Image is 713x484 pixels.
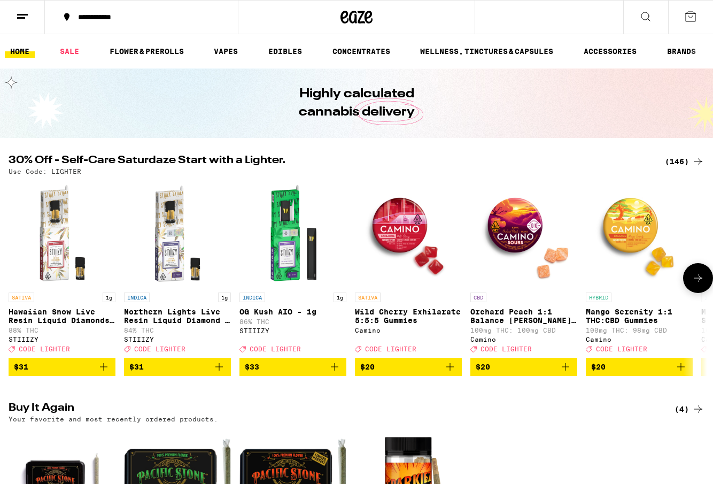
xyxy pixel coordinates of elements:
[360,363,375,371] span: $20
[470,180,577,287] img: Camino - Orchard Peach 1:1 Balance Sours Gummies
[129,363,144,371] span: $31
[9,293,34,302] p: SATIVA
[124,308,231,325] p: Northern Lights Live Resin Liquid Diamond - 1g
[675,403,704,416] a: (4)
[134,345,185,352] span: CODE LIGHTER
[355,358,462,376] button: Add to bag
[9,336,115,343] div: STIIIZY
[239,318,346,325] p: 86% THC
[218,293,231,302] p: 1g
[480,345,532,352] span: CODE LIGHTER
[586,308,693,325] p: Mango Serenity 1:1 THC:CBD Gummies
[470,336,577,343] div: Camino
[124,293,150,302] p: INDICA
[578,45,642,58] a: ACCESSORIES
[124,336,231,343] div: STIIIZY
[208,45,243,58] a: VAPES
[250,345,301,352] span: CODE LIGHTER
[470,308,577,325] p: Orchard Peach 1:1 Balance [PERSON_NAME] Gummies
[355,180,462,358] a: Open page for Wild Cherry Exhilarate 5:5:5 Gummies from Camino
[14,363,28,371] span: $31
[9,180,115,287] img: STIIIZY - Hawaiian Snow Live Resin Liquid Diamonds - 1g
[665,155,704,168] a: (146)
[355,308,462,325] p: Wild Cherry Exhilarate 5:5:5 Gummies
[586,180,693,287] img: Camino - Mango Serenity 1:1 THC:CBD Gummies
[586,336,693,343] div: Camino
[9,358,115,376] button: Add to bag
[476,363,490,371] span: $20
[239,293,265,302] p: INDICA
[263,45,307,58] a: EDIBLES
[104,45,189,58] a: FLOWER & PREROLLS
[644,452,702,479] iframe: Opens a widget where you can find more information
[124,358,231,376] button: Add to bag
[470,180,577,358] a: Open page for Orchard Peach 1:1 Balance Sours Gummies from Camino
[586,293,611,302] p: HYBRID
[239,180,346,287] img: STIIIZY - OG Kush AIO - 1g
[55,45,84,58] a: SALE
[470,358,577,376] button: Add to bag
[124,327,231,334] p: 84% THC
[355,293,381,302] p: SATIVA
[586,327,693,334] p: 100mg THC: 98mg CBD
[124,180,231,358] a: Open page for Northern Lights Live Resin Liquid Diamond - 1g from STIIIZY
[415,45,559,58] a: WELLNESS, TINCTURES & CAPSULES
[334,293,346,302] p: 1g
[124,180,231,287] img: STIIIZY - Northern Lights Live Resin Liquid Diamond - 1g
[268,85,445,121] h1: Highly calculated cannabis delivery
[327,45,396,58] a: CONCENTRATES
[9,168,81,175] p: Use Code: LIGHTER
[103,293,115,302] p: 1g
[9,155,652,168] h2: 30% Off - Self-Care Saturdaze Start with a Lighter.
[470,293,486,302] p: CBD
[239,327,346,334] div: STIIIZY
[9,180,115,358] a: Open page for Hawaiian Snow Live Resin Liquid Diamonds - 1g from STIIIZY
[365,345,416,352] span: CODE LIGHTER
[662,45,701,58] button: BRANDS
[586,358,693,376] button: Add to bag
[9,308,115,325] p: Hawaiian Snow Live Resin Liquid Diamonds - 1g
[9,327,115,334] p: 88% THC
[239,180,346,358] a: Open page for OG Kush AIO - 1g from STIIIZY
[596,345,647,352] span: CODE LIGHTER
[591,363,606,371] span: $20
[586,180,693,358] a: Open page for Mango Serenity 1:1 THC:CBD Gummies from Camino
[9,403,652,416] h2: Buy It Again
[5,45,35,58] a: HOME
[239,358,346,376] button: Add to bag
[19,345,70,352] span: CODE LIGHTER
[239,308,346,316] p: OG Kush AIO - 1g
[470,327,577,334] p: 100mg THC: 100mg CBD
[245,363,259,371] span: $33
[355,327,462,334] div: Camino
[355,180,462,287] img: Camino - Wild Cherry Exhilarate 5:5:5 Gummies
[9,416,218,422] p: Your favorite and most recently ordered products.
